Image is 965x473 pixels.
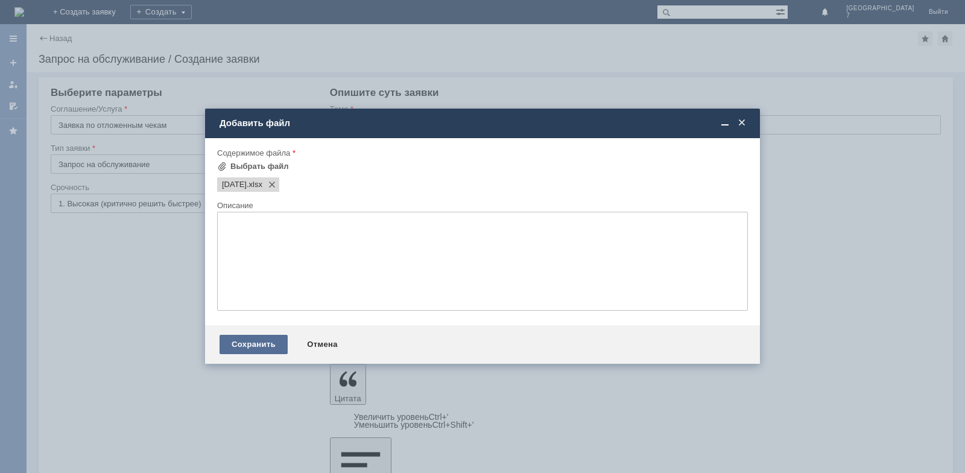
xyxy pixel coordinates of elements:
div: Содержимое файла [217,149,745,157]
div: Выбрать файл [230,162,289,171]
div: прошу вас удалить все отложенные чеки за [DATE] [5,5,176,24]
div: Описание [217,202,745,209]
div: Добавить файл [220,118,748,129]
span: Свернуть (Ctrl + M) [719,118,731,129]
span: 18.08.2025.xlsx [222,180,247,189]
span: Закрыть [736,118,748,129]
span: 18.08.2025.xlsx [247,180,262,189]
